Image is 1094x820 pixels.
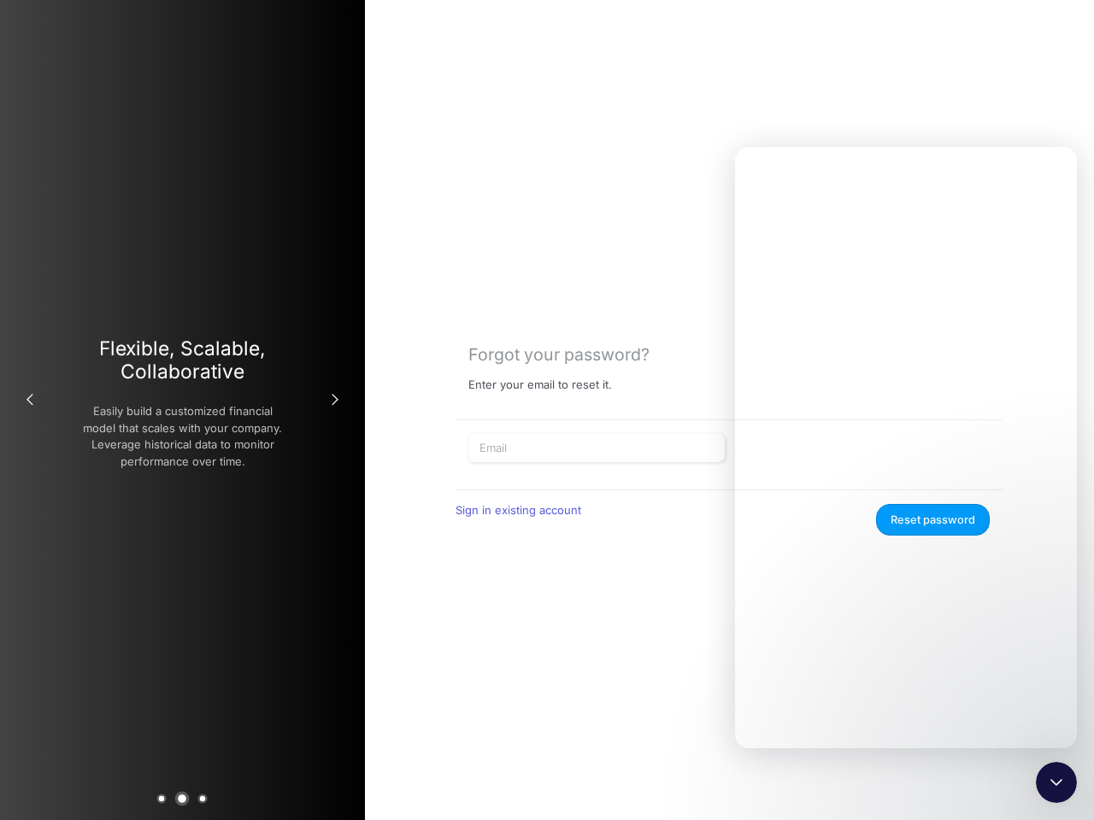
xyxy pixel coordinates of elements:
[456,503,581,517] a: Sign in existing account
[157,794,167,803] button: 1
[318,383,352,417] button: Next
[1036,762,1077,803] iframe: Intercom live chat
[468,378,612,392] p: Enter your email to reset it.
[198,794,208,803] button: 3
[468,345,990,365] div: Forgot your password?
[82,403,283,470] p: Easily build a customized financial model that scales with your company. Leverage historical data...
[735,147,1077,748] iframe: Intercom live chat
[468,434,725,463] input: Email
[175,791,190,805] button: 2
[82,337,283,384] h3: Flexible, Scalable, Collaborative
[13,383,47,417] button: Previous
